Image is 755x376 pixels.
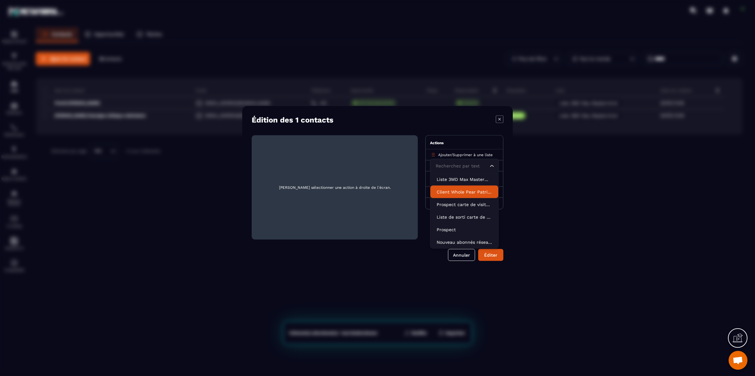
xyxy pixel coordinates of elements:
p: Liste de sorti carte de visite trouvé sans passage à l'action [437,214,492,220]
div: Ouvrir le chat [729,351,747,370]
p: Liste 3MD Max Mastermind [437,176,492,182]
span: Actions [430,140,444,145]
span: [PERSON_NAME] sélectionner une action à droite de l'écran. [257,140,413,234]
button: Éditer [478,249,503,261]
h4: Édition des 1 contacts [252,115,333,124]
span: Ajouter [438,152,451,157]
p: / [438,152,493,157]
input: Search for option [434,162,488,169]
p: Client Whole Pear Patrimoine [437,188,492,195]
p: Nouveau abonnés réseaux sociaux [437,239,492,245]
button: Annuler [448,249,475,261]
span: Supprimer à une liste [453,152,493,157]
div: Search for option [430,159,499,173]
p: Prospect carte de visite trouvé [437,201,492,207]
p: Prospect [437,226,492,232]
